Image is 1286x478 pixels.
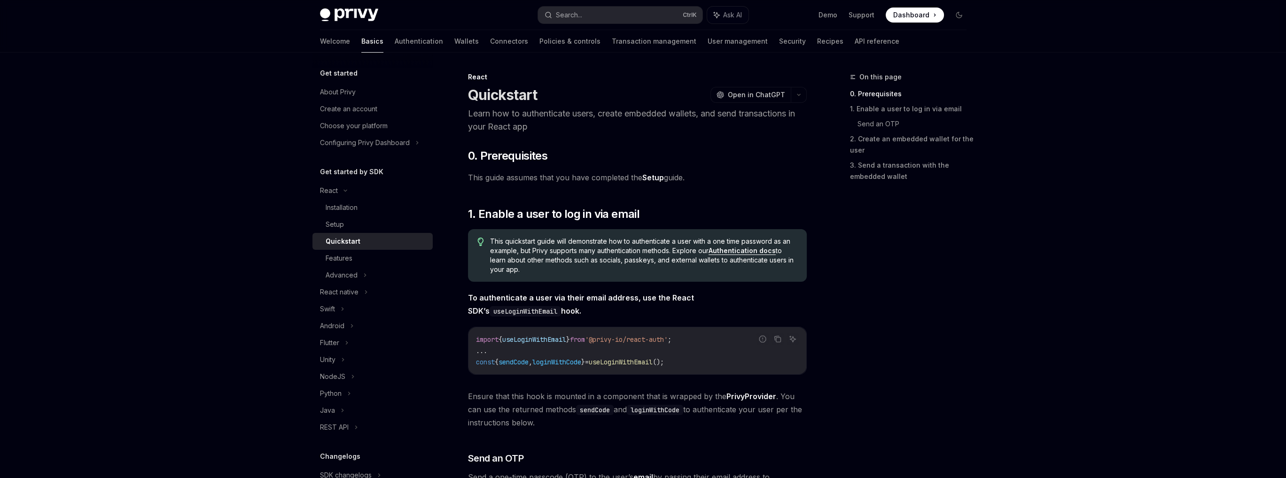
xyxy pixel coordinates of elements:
[476,358,495,366] span: const
[476,347,487,355] span: ...
[468,107,807,133] p: Learn how to authenticate users, create embedded wallets, and send transactions in your React app
[320,137,410,148] div: Configuring Privy Dashboard
[850,101,974,116] a: 1. Enable a user to log in via email
[326,236,360,247] div: Quickstart
[326,219,344,230] div: Setup
[850,86,974,101] a: 0. Prerequisites
[849,10,874,20] a: Support
[312,84,433,100] a: About Privy
[320,120,388,131] div: Choose your platform
[320,388,342,399] div: Python
[499,335,502,344] span: {
[726,392,776,401] a: PrivyProvider
[395,30,443,53] a: Authentication
[312,117,433,134] a: Choose your platform
[495,358,499,366] span: {
[312,100,433,117] a: Create an account
[468,452,524,465] span: Send an OTP
[320,286,359,298] div: React native
[326,253,352,264] div: Features
[772,333,784,345] button: Copy the contents from the code block
[320,320,344,332] div: Android
[642,173,664,183] a: Setup
[585,358,589,366] span: =
[320,185,338,196] div: React
[859,71,902,83] span: On this page
[477,238,484,246] svg: Tip
[361,30,383,53] a: Basics
[490,306,561,316] code: useLoginWithEmail
[539,30,600,53] a: Policies & controls
[708,30,768,53] a: User management
[326,202,358,213] div: Installation
[320,103,377,115] div: Create an account
[312,216,433,233] a: Setup
[312,233,433,250] a: Quickstart
[468,171,807,184] span: This guide assumes that you have completed the guide.
[529,358,532,366] span: ,
[468,293,694,316] strong: To authenticate a user via their email address, use the React SDK’s hook.
[468,390,807,429] span: Ensure that this hook is mounted in a component that is wrapped by the . You can use the returned...
[850,131,974,158] a: 2. Create an embedded wallet for the user
[668,335,671,344] span: ;
[709,247,776,255] a: Authentication docs
[532,358,581,366] span: loginWithCode
[490,237,797,274] span: This quickstart guide will demonstrate how to authenticate a user with a one time password as an ...
[585,335,668,344] span: '@privy-io/react-auth'
[683,11,697,19] span: Ctrl K
[566,335,570,344] span: }
[817,30,843,53] a: Recipes
[320,8,378,22] img: dark logo
[468,72,807,82] div: React
[857,116,974,131] a: Send an OTP
[612,30,696,53] a: Transaction management
[320,86,356,98] div: About Privy
[468,148,547,163] span: 0. Prerequisites
[320,303,335,315] div: Swift
[576,405,614,415] code: sendCode
[468,86,538,103] h1: Quickstart
[710,87,791,103] button: Open in ChatGPT
[627,405,683,415] code: loginWithCode
[320,371,345,382] div: NodeJS
[320,30,350,53] a: Welcome
[850,158,974,184] a: 3. Send a transaction with the embedded wallet
[320,354,335,365] div: Unity
[502,335,566,344] span: useLoginWithEmail
[589,358,653,366] span: useLoginWithEmail
[326,270,358,281] div: Advanced
[707,7,748,23] button: Ask AI
[787,333,799,345] button: Ask AI
[320,166,383,177] h5: Get started by SDK
[454,30,479,53] a: Wallets
[468,207,639,222] span: 1. Enable a user to log in via email
[320,68,358,79] h5: Get started
[756,333,769,345] button: Report incorrect code
[581,358,585,366] span: }
[538,7,702,23] button: Search...CtrlK
[320,405,335,416] div: Java
[886,8,944,23] a: Dashboard
[951,8,966,23] button: Toggle dark mode
[723,10,742,20] span: Ask AI
[779,30,806,53] a: Security
[320,451,360,462] h5: Changelogs
[320,337,339,348] div: Flutter
[728,90,785,100] span: Open in ChatGPT
[499,358,529,366] span: sendCode
[855,30,899,53] a: API reference
[653,358,664,366] span: ();
[312,250,433,267] a: Features
[320,422,349,433] div: REST API
[312,199,433,216] a: Installation
[490,30,528,53] a: Connectors
[893,10,929,20] span: Dashboard
[476,335,499,344] span: import
[570,335,585,344] span: from
[818,10,837,20] a: Demo
[556,9,582,21] div: Search...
